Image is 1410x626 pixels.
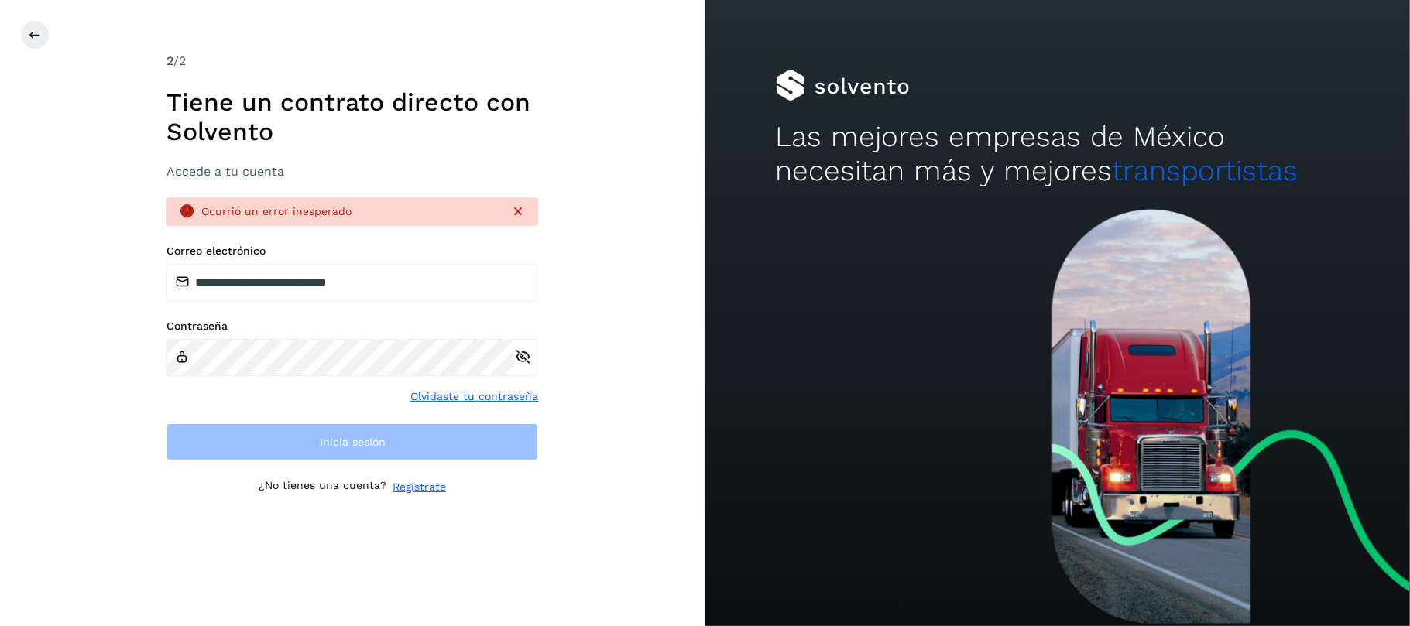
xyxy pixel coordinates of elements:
[166,53,173,68] span: 2
[1113,154,1299,187] span: transportistas
[410,388,538,405] a: Olvidaste tu contraseña
[166,52,538,70] div: /2
[201,204,498,220] div: Ocurrió un error inesperado
[776,120,1340,189] h2: Las mejores empresas de México necesitan más y mejores
[320,436,386,447] span: Inicia sesión
[259,479,386,495] p: ¿No tienes una cuenta?
[166,245,538,258] label: Correo electrónico
[166,423,538,460] button: Inicia sesión
[393,479,446,495] a: Regístrate
[166,87,538,147] h1: Tiene un contrato directo con Solvento
[166,164,538,179] h3: Accede a tu cuenta
[166,320,538,333] label: Contraseña
[235,514,470,574] iframe: reCAPTCHA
